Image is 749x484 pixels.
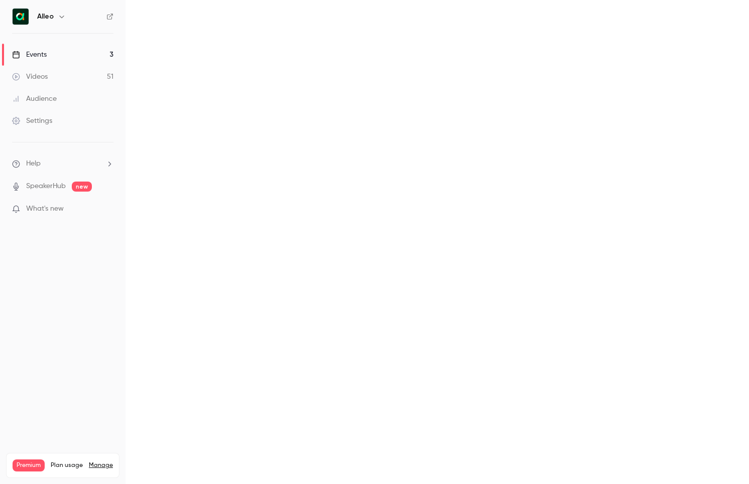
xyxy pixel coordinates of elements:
[13,459,45,471] span: Premium
[12,72,48,82] div: Videos
[12,158,113,169] li: help-dropdown-opener
[37,12,54,22] h6: Alleo
[89,461,113,469] a: Manage
[26,158,41,169] span: Help
[72,182,92,192] span: new
[26,204,64,214] span: What's new
[13,9,29,25] img: Alleo
[51,461,83,469] span: Plan usage
[101,205,113,214] iframe: Noticeable Trigger
[12,94,57,104] div: Audience
[12,116,52,126] div: Settings
[26,181,66,192] a: SpeakerHub
[12,50,47,60] div: Events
